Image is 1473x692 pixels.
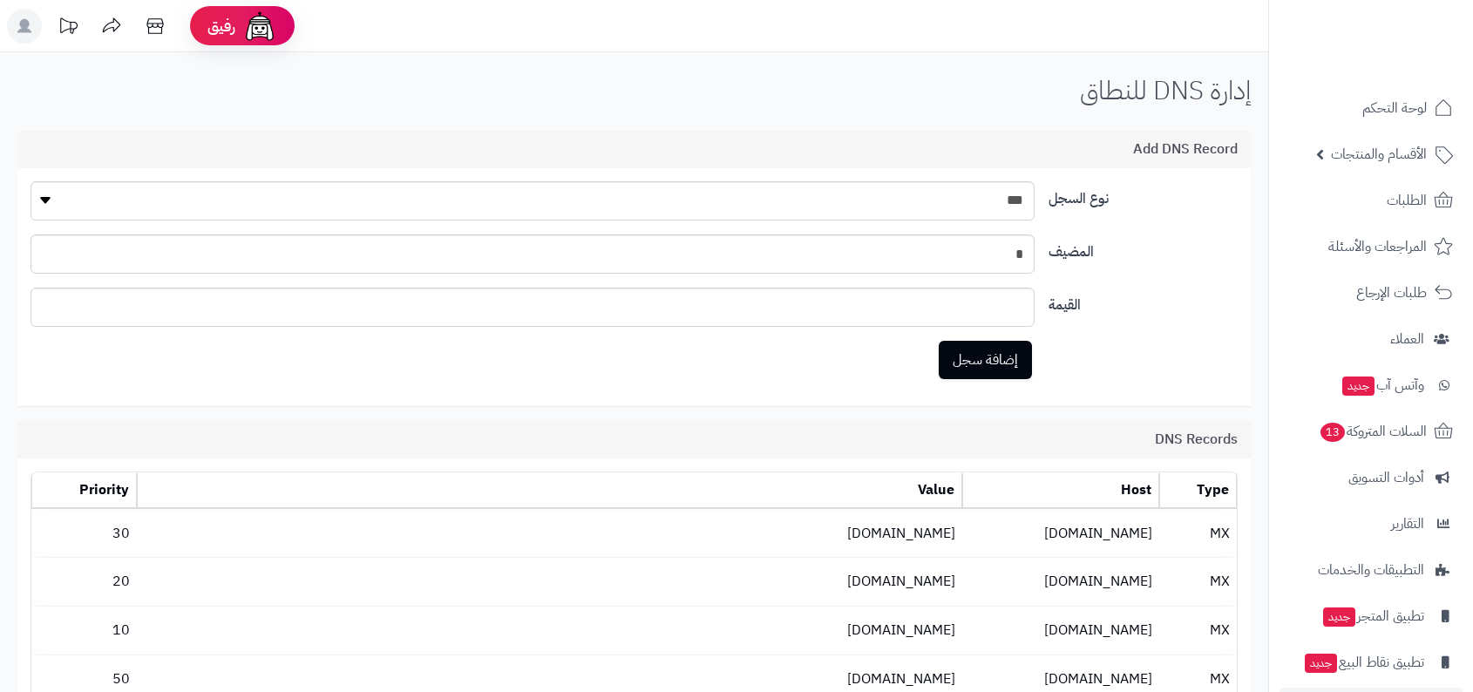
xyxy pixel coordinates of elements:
button: إضافة سجل [939,341,1032,379]
span: لوحة التحكم [1362,96,1427,120]
a: تطبيق نقاط البيعجديد [1280,641,1463,683]
th: Type [1159,473,1237,509]
th: Host [962,473,1159,509]
td: MX [1159,510,1237,558]
span: السلات المتروكة [1319,419,1427,444]
td: [DOMAIN_NAME] [137,607,962,655]
span: الطلبات [1387,188,1427,213]
img: ai-face.png [242,9,277,44]
td: [DOMAIN_NAME] [962,607,1159,655]
th: Value [137,473,962,509]
td: MX [1159,607,1237,655]
h3: DNS Records [1155,432,1238,448]
a: التقارير [1280,503,1463,545]
a: العملاء [1280,318,1463,360]
td: [DOMAIN_NAME] [962,510,1159,558]
span: جديد [1305,654,1337,673]
td: [DOMAIN_NAME] [137,558,962,606]
span: تطبيق نقاط البيع [1303,650,1424,675]
a: لوحة التحكم [1280,87,1463,129]
h1: إدارة DNS للنطاق [1080,76,1251,105]
span: وآتس آب [1341,373,1424,397]
label: القيمة [1042,288,1246,315]
a: تطبيق المتجرجديد [1280,595,1463,637]
span: 13 [1320,423,1346,442]
span: المراجعات والأسئلة [1328,234,1427,259]
label: المضيف [1042,234,1246,262]
td: 20 [31,558,137,606]
span: تطبيق المتجر [1321,604,1424,628]
a: تحديثات المنصة [46,9,90,48]
span: العملاء [1390,327,1424,351]
a: طلبات الإرجاع [1280,272,1463,314]
span: أدوات التسويق [1348,465,1424,490]
a: وآتس آبجديد [1280,364,1463,406]
a: المراجعات والأسئلة [1280,226,1463,268]
span: طلبات الإرجاع [1356,281,1427,305]
a: أدوات التسويق [1280,457,1463,499]
td: [DOMAIN_NAME] [962,558,1159,606]
td: [DOMAIN_NAME] [137,510,962,558]
img: logo-2.png [1354,41,1456,78]
span: التطبيقات والخدمات [1318,558,1424,582]
td: 30 [31,510,137,558]
th: Priority [31,473,137,509]
label: نوع السجل [1042,181,1246,209]
span: التقارير [1391,512,1424,536]
td: MX [1159,558,1237,606]
td: 10 [31,607,137,655]
span: جديد [1323,607,1355,627]
a: التطبيقات والخدمات [1280,549,1463,591]
a: السلات المتروكة13 [1280,410,1463,452]
a: الطلبات [1280,180,1463,221]
span: رفيق [207,16,235,37]
h3: Add DNS Record [1133,142,1238,158]
span: الأقسام والمنتجات [1331,142,1427,166]
span: جديد [1342,377,1375,396]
